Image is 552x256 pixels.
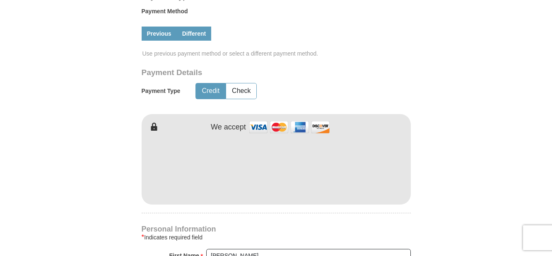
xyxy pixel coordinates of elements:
[142,232,411,242] div: Indicates required field
[142,226,411,232] h4: Personal Information
[211,123,246,132] h4: We accept
[142,68,353,78] h3: Payment Details
[142,7,411,20] label: Payment Method
[142,49,412,58] span: Use previous payment method or select a different payment method.
[248,118,331,136] img: credit cards accepted
[196,83,225,99] button: Credit
[226,83,256,99] button: Check
[142,27,177,41] a: Previous
[177,27,212,41] a: Different
[142,88,181,95] h5: Payment Type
